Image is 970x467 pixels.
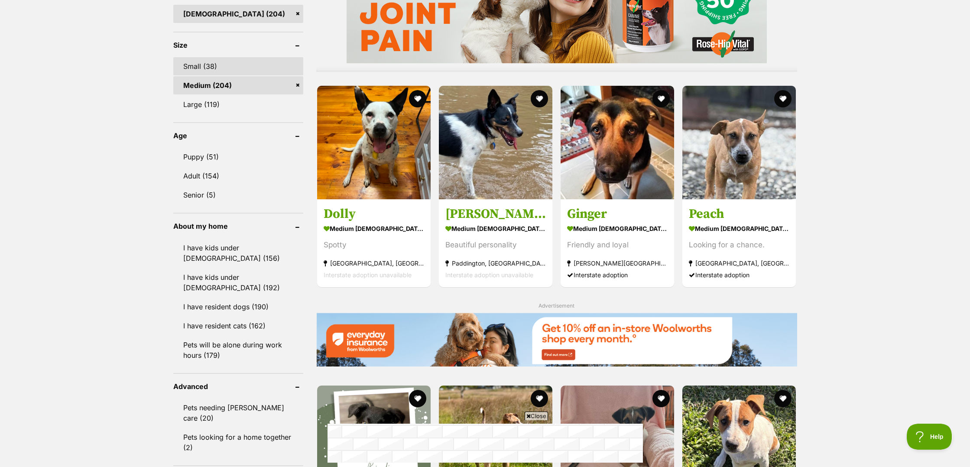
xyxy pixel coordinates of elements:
button: favourite [531,390,548,407]
strong: Paddington, [GEOGRAPHIC_DATA] [445,257,546,269]
a: Pets looking for a home together (2) [173,428,303,457]
h3: Ginger [567,205,668,222]
div: Friendly and loyal [567,239,668,250]
div: Spotty [324,239,424,250]
a: Everyday Insurance promotional banner [316,313,797,368]
a: Adult (154) [173,167,303,185]
a: Senior (5) [173,186,303,204]
button: favourite [652,390,670,407]
a: Pets needing [PERSON_NAME] care (20) [173,399,303,427]
h3: Peach [689,205,789,222]
strong: [PERSON_NAME][GEOGRAPHIC_DATA], [GEOGRAPHIC_DATA] [567,257,668,269]
a: Ginger medium [DEMOGRAPHIC_DATA] Dog Friendly and loyal [PERSON_NAME][GEOGRAPHIC_DATA], [GEOGRAPH... [561,199,674,287]
a: Pets will be alone during work hours (179) [173,336,303,364]
button: favourite [775,390,792,407]
a: Peach medium [DEMOGRAPHIC_DATA] Dog Looking for a chance. [GEOGRAPHIC_DATA], [GEOGRAPHIC_DATA] In... [682,199,796,287]
header: About my home [173,222,303,230]
span: Advertisement [539,302,574,309]
img: Peach - Australian Cattle Dog [682,86,796,199]
strong: medium [DEMOGRAPHIC_DATA] Dog [567,222,668,234]
div: Interstate adoption [567,269,668,280]
a: I have kids under [DEMOGRAPHIC_DATA] (156) [173,239,303,267]
div: Beautiful personality [445,239,546,250]
img: Ginger - Staffordshire Bull Terrier x Mixed breed Dog [561,86,674,199]
a: Medium (204) [173,76,303,94]
header: Size [173,41,303,49]
a: Small (38) [173,57,303,75]
strong: medium [DEMOGRAPHIC_DATA] Dog [324,222,424,234]
a: Large (119) [173,95,303,114]
a: [DEMOGRAPHIC_DATA] (204) [173,5,303,23]
strong: [GEOGRAPHIC_DATA], [GEOGRAPHIC_DATA] [324,257,424,269]
span: Interstate adoption unavailable [445,271,533,278]
a: Dolly medium [DEMOGRAPHIC_DATA] Dog Spotty [GEOGRAPHIC_DATA], [GEOGRAPHIC_DATA] Interstate adopti... [317,199,431,287]
button: favourite [652,90,670,107]
h3: [PERSON_NAME] [445,205,546,222]
button: favourite [409,90,426,107]
header: Advanced [173,383,303,390]
span: Close [525,412,548,420]
iframe: Advertisement [328,424,643,463]
a: [PERSON_NAME] medium [DEMOGRAPHIC_DATA] Dog Beautiful personality Paddington, [GEOGRAPHIC_DATA] I... [439,199,552,287]
button: favourite [531,90,548,107]
a: I have resident cats (162) [173,317,303,335]
iframe: Help Scout Beacon - Open [907,424,953,450]
strong: [GEOGRAPHIC_DATA], [GEOGRAPHIC_DATA] [689,257,789,269]
img: Penny - Border Collie x Fox Terrier (Wire) Dog [439,86,552,199]
a: I have kids under [DEMOGRAPHIC_DATA] (192) [173,268,303,297]
header: Age [173,132,303,139]
div: Interstate adoption [689,269,789,280]
img: Everyday Insurance promotional banner [316,313,797,366]
a: Puppy (51) [173,148,303,166]
strong: medium [DEMOGRAPHIC_DATA] Dog [689,222,789,234]
button: favourite [409,390,426,407]
strong: medium [DEMOGRAPHIC_DATA] Dog [445,222,546,234]
img: Dolly - Staffy Dog [317,86,431,199]
span: Interstate adoption unavailable [324,271,412,278]
button: favourite [775,90,792,107]
a: I have resident dogs (190) [173,298,303,316]
div: Looking for a chance. [689,239,789,250]
h3: Dolly [324,205,424,222]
